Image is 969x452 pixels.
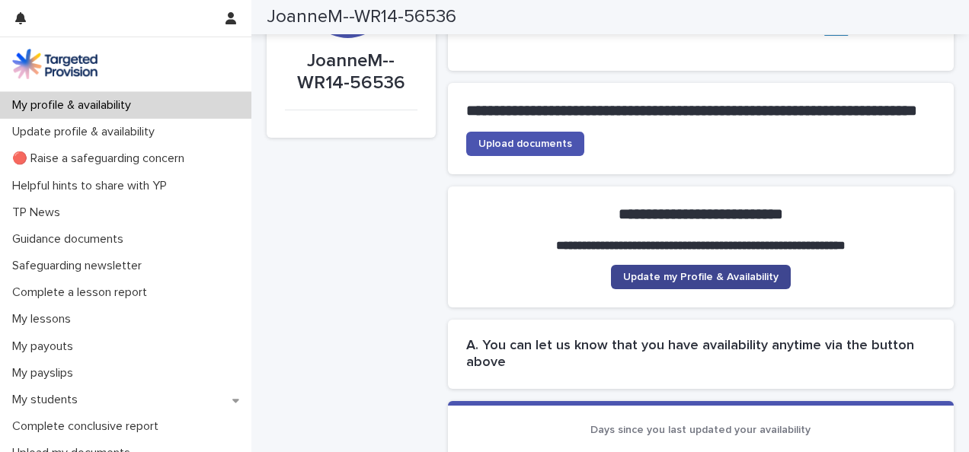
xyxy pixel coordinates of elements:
[6,98,143,113] p: My profile & availability
[6,125,167,139] p: Update profile & availability
[466,338,936,371] h2: A. You can let us know that you have availability anytime via the button above
[267,6,456,28] h2: JoanneM--WR14-56536
[611,265,791,289] a: Update my Profile & Availability
[6,259,154,273] p: Safeguarding newsletter
[6,366,85,380] p: My payslips
[6,151,197,166] p: 🔴 Raise a safeguarding concern
[6,393,90,407] p: My students
[6,339,85,354] p: My payouts
[12,49,98,79] img: M5nRWzHhSzIhMunXDL62
[6,419,171,434] p: Complete conclusive report
[6,179,179,193] p: Helpful hints to share with YP
[6,312,83,326] p: My lessons
[6,232,136,247] p: Guidance documents
[478,138,572,149] span: Upload documents
[590,425,811,435] span: Days since you last updated your availability
[623,272,779,282] span: Update my Profile & Availability
[285,50,417,94] p: JoanneM--WR14-56536
[466,132,584,156] a: Upload documents
[6,285,159,300] p: Complete a lesson report
[6,205,72,220] p: TP News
